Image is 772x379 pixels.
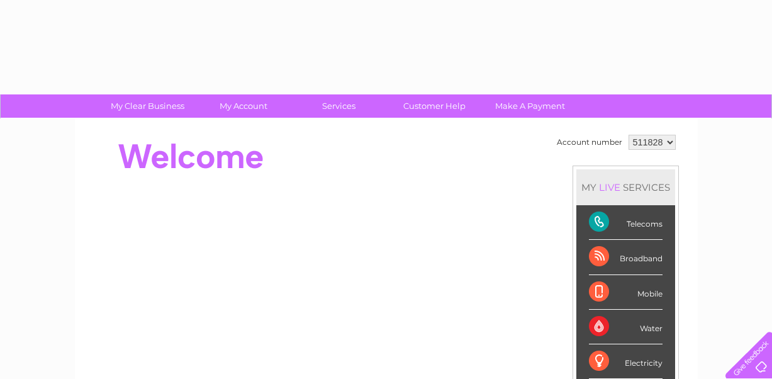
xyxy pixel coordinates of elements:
[191,94,295,118] a: My Account
[287,94,391,118] a: Services
[478,94,582,118] a: Make A Payment
[96,94,199,118] a: My Clear Business
[589,205,663,240] div: Telecoms
[596,181,623,193] div: LIVE
[383,94,486,118] a: Customer Help
[554,132,625,153] td: Account number
[576,169,675,205] div: MY SERVICES
[589,344,663,379] div: Electricity
[589,240,663,274] div: Broadband
[589,310,663,344] div: Water
[589,275,663,310] div: Mobile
